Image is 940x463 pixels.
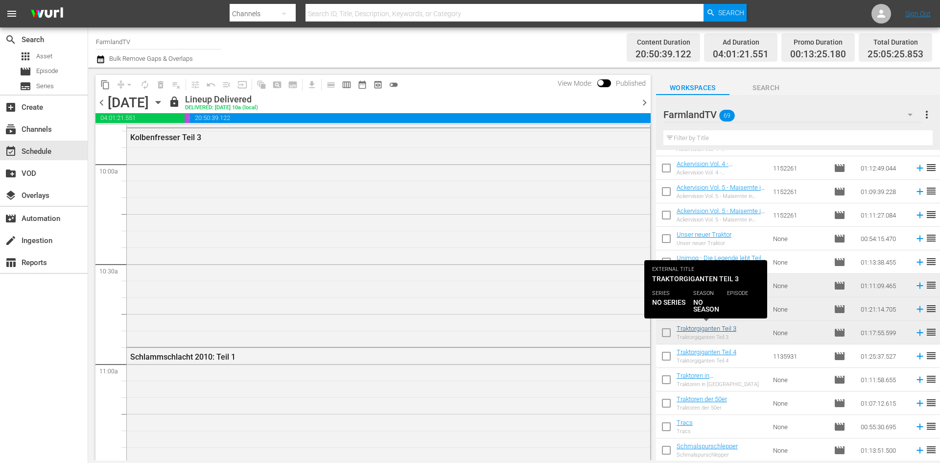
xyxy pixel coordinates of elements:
span: Episode [834,397,846,409]
div: [DATE] [108,95,149,111]
td: 01:25:37.527 [857,344,911,368]
a: Schmalspurschlepper [677,442,738,450]
span: 00:13:25.180 [790,49,846,60]
span: reorder [925,373,937,385]
button: Search [704,4,747,22]
span: Episode [834,421,846,433]
span: Clear Lineup [168,77,184,93]
td: 1135931 [769,344,830,368]
span: Day Calendar View [320,75,339,94]
span: Create [5,101,17,113]
a: Unser neuer Traktor [677,231,731,238]
span: Episode [834,233,846,244]
div: Content Duration [635,35,691,49]
span: Loop Content [137,77,153,93]
svg: Add to Schedule [915,327,925,338]
svg: Add to Schedule [915,210,925,220]
a: Traktorgiganten Teil 2 [677,301,736,309]
span: Search [718,4,744,22]
span: Refresh All Search Blocks [250,75,269,94]
svg: Add to Schedule [915,445,925,456]
span: Episode [834,303,846,315]
span: reorder [925,232,937,244]
td: 01:11:58.655 [857,368,911,391]
svg: Add to Schedule [915,351,925,362]
span: reorder [925,209,937,220]
td: 00:55:30.695 [857,415,911,439]
span: Automation [5,213,17,224]
span: VOD [5,168,17,179]
td: 01:09:39.228 [857,180,911,203]
span: 00:13:25.180 [185,113,190,123]
td: 01:13:51.500 [857,439,911,462]
span: calendar_view_week_outlined [342,80,352,90]
td: None [769,439,830,462]
a: Traktorgiganten Teil 3 [677,325,736,332]
span: Series [36,81,54,91]
span: Search [729,82,803,94]
span: Episode [834,186,846,197]
div: Schlammschlacht 2010: Teil 1 [130,352,593,362]
td: 01:12:49.044 [857,156,911,180]
span: 20:50:39.122 [190,113,651,123]
span: movie [834,327,846,339]
div: Traktoren in [GEOGRAPHIC_DATA] [677,381,765,388]
span: Workspaces [656,82,729,94]
span: Episode [834,256,846,268]
img: ans4CAIJ8jUAAAAAAAAAAAAAAAAAAAAAAAAgQb4GAAAAAAAAAAAAAAAAAAAAAAAAJMjXAAAAAAAAAAAAAAAAAAAAAAAAgAT5G... [23,2,70,25]
div: Schmalspurschlepper [677,452,738,458]
div: Ackervision Vol. 5 - Maisernte in [GEOGRAPHIC_DATA]: Teil 1 [677,217,765,223]
span: reorder [925,350,937,362]
span: View Mode: [553,79,597,87]
td: None [769,250,830,274]
a: Ackervision Vol. 5 - Maisernte in [GEOGRAPHIC_DATA]: Teil 2 [677,184,765,198]
span: Toggle to switch from Published to Draft view. [597,79,604,86]
span: Ingestion [5,235,17,246]
svg: Add to Schedule [915,163,925,173]
td: None [769,368,830,391]
div: FarmlandTV [663,101,922,128]
a: Sign Out [905,10,931,18]
svg: Add to Schedule [915,421,925,432]
div: Tracs [677,428,693,435]
span: Series [20,80,31,92]
a: Traktorgiganten Teil 1 [677,278,736,285]
span: Create Series Block [285,77,301,93]
span: reorder [925,326,937,338]
span: preview_outlined [373,80,383,90]
a: Tracs [677,419,693,426]
span: View Backup [370,77,386,93]
a: Ackervision Vol. 5 - Maisernte in [GEOGRAPHIC_DATA]: Teil 1 [677,207,765,222]
span: menu [6,8,18,20]
span: 25:05:25.853 [868,49,923,60]
td: 01:13:38.455 [857,250,911,274]
span: Episode [834,209,846,221]
span: Schedule [5,146,17,157]
span: Asset [20,50,31,62]
td: 01:07:12.615 [857,391,911,415]
span: Episode [20,66,31,77]
div: DELIVERED: [DATE] 10a (local) [185,105,258,111]
span: Episode [834,162,846,174]
div: Unser neuer Traktor [677,240,731,246]
span: 04:01:21.551 [713,49,769,60]
span: Search [5,34,17,46]
span: 04:01:21.551 [95,113,185,123]
span: chevron_right [638,97,651,109]
span: Episode [834,350,846,362]
td: None [769,274,830,297]
span: Remove Gaps & Overlaps [113,77,137,93]
span: Copy Lineup [97,77,113,93]
div: Ackervision Vol. 5 - Maisernte in [GEOGRAPHIC_DATA]: Teil 2 [677,193,765,199]
td: None [769,391,830,415]
span: toggle_off [389,80,399,90]
span: Update Metadata from Key Asset [235,77,250,93]
div: Traktoren der 50er [677,405,727,411]
button: more_vert [921,103,933,126]
svg: Add to Schedule [915,280,925,291]
span: Download as CSV [301,75,320,94]
td: None [769,415,830,439]
div: Lineup Delivered [185,94,258,105]
td: 1152261 [769,180,830,203]
a: Unimog - Die Legende lebt Teil 1 [677,254,765,269]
